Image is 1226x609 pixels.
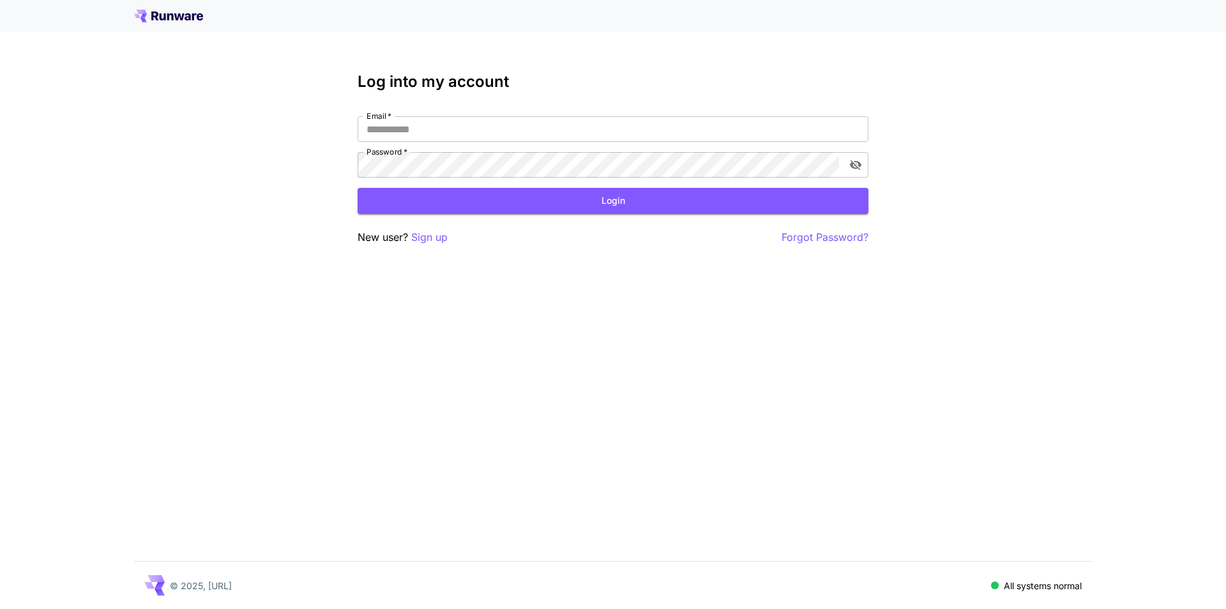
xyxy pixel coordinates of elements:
label: Email [367,111,391,121]
button: Sign up [411,229,448,245]
h3: Log into my account [358,73,868,91]
label: Password [367,146,407,157]
p: New user? [358,229,448,245]
p: All systems normal [1004,579,1082,592]
button: Forgot Password? [782,229,868,245]
button: toggle password visibility [844,153,867,176]
p: © 2025, [URL] [170,579,232,592]
button: Login [358,188,868,214]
